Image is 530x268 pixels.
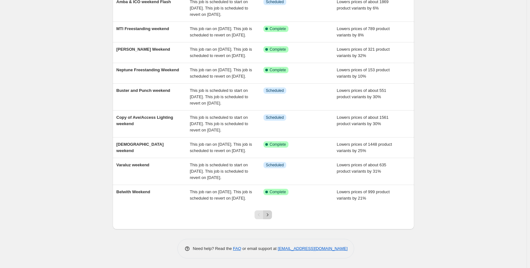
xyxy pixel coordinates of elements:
[270,47,286,52] span: Complete
[190,142,252,153] span: This job ran on [DATE]. This job is scheduled to revert on [DATE].
[270,142,286,147] span: Complete
[337,26,390,37] span: Lowers prices of 789 product variants by 8%
[116,115,173,126] span: Copy of Ave/Access Lighting weekend
[278,246,348,251] a: [EMAIL_ADDRESS][DOMAIN_NAME]
[116,26,169,31] span: MTI Freestanding weekend
[241,246,278,251] span: or email support at
[270,67,286,73] span: Complete
[337,142,392,153] span: Lowers prices of 1448 product variants by 25%
[116,67,179,72] span: Neptune Freestanding Weekend
[270,26,286,31] span: Complete
[190,47,252,58] span: This job ran on [DATE]. This job is scheduled to revert on [DATE].
[190,189,252,201] span: This job ran on [DATE]. This job is scheduled to revert on [DATE].
[190,67,252,79] span: This job ran on [DATE]. This job is scheduled to revert on [DATE].
[190,88,248,105] span: This job is scheduled to start on [DATE]. This job is scheduled to revert on [DATE].
[190,26,252,37] span: This job ran on [DATE]. This job is scheduled to revert on [DATE].
[266,115,284,120] span: Scheduled
[255,210,272,219] nav: Pagination
[337,88,386,99] span: Lowers prices of about 551 product variants by 30%
[266,163,284,168] span: Scheduled
[116,88,170,93] span: Buster and Punch weekend
[116,47,170,52] span: [PERSON_NAME] Weekend
[233,246,241,251] a: FAQ
[116,142,164,153] span: [DEMOGRAPHIC_DATA] weekend
[270,189,286,195] span: Complete
[116,163,149,167] span: Varaluz weekend
[116,189,150,194] span: Belwith Weekend
[337,115,388,126] span: Lowers prices of about 1561 product variants by 30%
[190,115,248,132] span: This job is scheduled to start on [DATE]. This job is scheduled to revert on [DATE].
[337,189,390,201] span: Lowers prices of 999 product variants by 21%
[266,88,284,93] span: Scheduled
[337,67,390,79] span: Lowers prices of 153 product variants by 10%
[193,246,233,251] span: Need help? Read the
[337,163,386,174] span: Lowers prices of about 635 product variants by 31%
[337,47,390,58] span: Lowers prices of 321 product variants by 32%
[263,210,272,219] button: Next
[190,163,248,180] span: This job is scheduled to start on [DATE]. This job is scheduled to revert on [DATE].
